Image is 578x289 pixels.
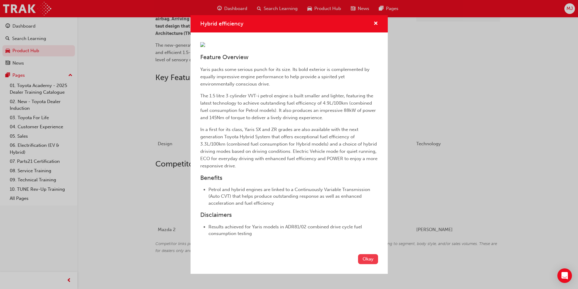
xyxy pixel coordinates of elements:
div: Hybrid efficiency [191,15,388,274]
span: Yaris packs some serious punch for its size. Its bold exterior is complemented by equally impress... [200,67,371,87]
button: cross-icon [374,20,378,28]
li: Petrol and hybrid engines are linked to a Continuously Variable Transmission (Auto CVT) that help... [208,186,378,207]
span: cross-icon [374,21,378,27]
span: The 1.5 litre 3 cylinder VVT-i petrol engine is built smaller and lighter, featuring the latest t... [200,93,377,120]
button: Okay [358,254,378,264]
h3: Benefits [200,174,378,181]
span: In a first for its class, Yaris SX and ZR grades are also available with the next generation Toyo... [200,127,379,169]
li: Results achieved for Yaris models in ADR81/02 combined drive cycle fuel consumption testing [208,223,378,237]
span: Hybrid efficiency [200,20,243,27]
h3: Disclaimers [200,211,378,218]
h3: Feature Overview [200,54,378,61]
div: Open Intercom Messenger [557,268,572,283]
img: 58db8ec2-7763-42fa-90f7-ee7717865d19.jpg [200,42,205,47]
